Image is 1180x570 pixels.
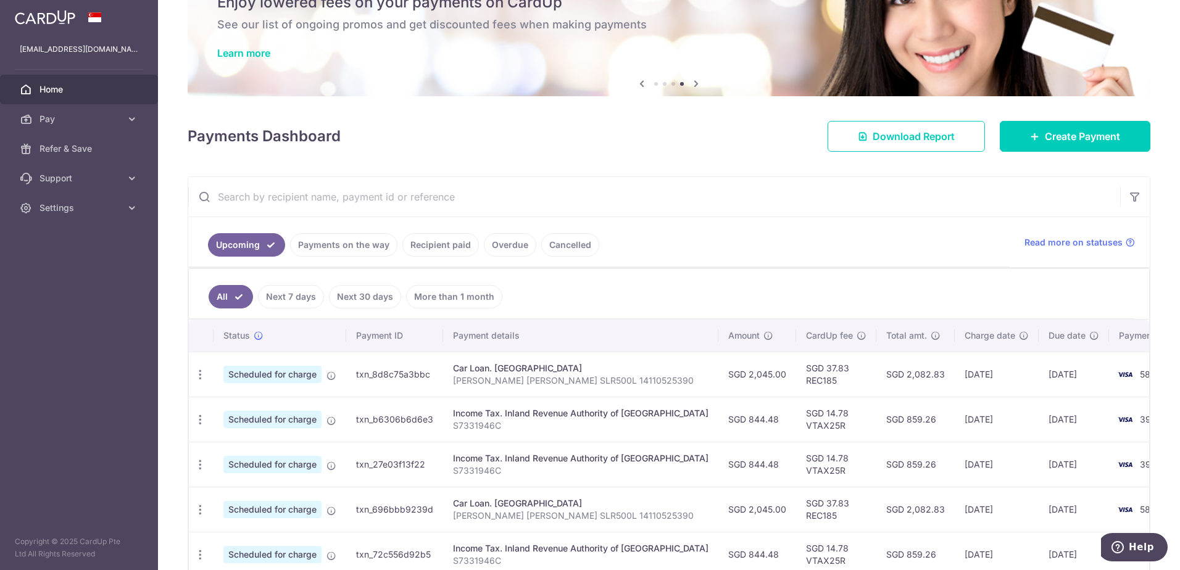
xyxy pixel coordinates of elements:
span: Support [39,172,121,184]
span: Status [223,329,250,342]
a: Next 7 days [258,285,324,308]
td: SGD 37.83 REC185 [796,487,876,532]
span: Charge date [965,329,1015,342]
span: Scheduled for charge [223,456,322,473]
td: txn_8d8c75a3bbc [346,352,443,397]
span: CardUp fee [806,329,853,342]
span: Scheduled for charge [223,501,322,518]
div: Income Tax. Inland Revenue Authority of [GEOGRAPHIC_DATA] [453,452,708,465]
a: Recipient paid [402,233,479,257]
a: Cancelled [541,233,599,257]
a: Learn more [217,47,270,59]
h6: See our list of ongoing promos and get discounted fees when making payments [217,17,1121,32]
a: Create Payment [1000,121,1150,152]
span: 5869 [1140,369,1161,379]
td: txn_27e03f13f22 [346,442,443,487]
td: [DATE] [955,397,1039,442]
td: [DATE] [1039,487,1109,532]
p: S7331946C [453,419,708,432]
iframe: Opens a widget where you can find more information [1101,533,1168,564]
span: Scheduled for charge [223,546,322,563]
span: 5869 [1140,504,1161,514]
a: Read more on statuses [1024,236,1135,249]
th: Payment ID [346,320,443,352]
a: Next 30 days [329,285,401,308]
a: All [209,285,253,308]
a: More than 1 month [406,285,502,308]
td: txn_b6306b6d6e3 [346,397,443,442]
img: Bank Card [1113,502,1137,517]
span: Pay [39,113,121,125]
span: Due date [1049,329,1086,342]
span: Total amt. [886,329,927,342]
div: Car Loan. [GEOGRAPHIC_DATA] [453,362,708,374]
span: 3908 [1140,414,1162,424]
h4: Payments Dashboard [188,125,341,147]
span: 3908 [1140,459,1162,469]
th: Payment details [443,320,718,352]
span: Download Report [873,129,955,144]
td: txn_696bbb9239d [346,487,443,532]
span: Refer & Save [39,142,121,155]
img: Bank Card [1113,367,1137,382]
span: Settings [39,202,121,214]
a: Overdue [484,233,536,257]
div: Car Loan. [GEOGRAPHIC_DATA] [453,497,708,510]
td: [DATE] [1039,397,1109,442]
td: SGD 2,082.83 [876,352,955,397]
td: SGD 37.83 REC185 [796,352,876,397]
td: [DATE] [1039,442,1109,487]
p: S7331946C [453,465,708,477]
td: [DATE] [1039,352,1109,397]
td: SGD 844.48 [718,442,796,487]
input: Search by recipient name, payment id or reference [188,177,1120,217]
td: SGD 2,082.83 [876,487,955,532]
span: Amount [728,329,760,342]
img: CardUp [15,10,75,25]
td: [DATE] [955,352,1039,397]
span: Scheduled for charge [223,411,322,428]
span: Create Payment [1045,129,1120,144]
p: [PERSON_NAME] [PERSON_NAME] SLR500L 14110525390 [453,374,708,387]
td: SGD 2,045.00 [718,487,796,532]
div: Income Tax. Inland Revenue Authority of [GEOGRAPHIC_DATA] [453,407,708,419]
td: SGD 859.26 [876,442,955,487]
span: Scheduled for charge [223,366,322,383]
a: Payments on the way [290,233,397,257]
p: [PERSON_NAME] [PERSON_NAME] SLR500L 14110525390 [453,510,708,522]
td: SGD 14.78 VTAX25R [796,442,876,487]
td: SGD 2,045.00 [718,352,796,397]
div: Income Tax. Inland Revenue Authority of [GEOGRAPHIC_DATA] [453,542,708,555]
td: [DATE] [955,442,1039,487]
span: Home [39,83,121,96]
td: [DATE] [955,487,1039,532]
p: S7331946C [453,555,708,567]
td: SGD 844.48 [718,397,796,442]
td: SGD 859.26 [876,397,955,442]
p: [EMAIL_ADDRESS][DOMAIN_NAME] [20,43,138,56]
img: Bank Card [1113,457,1137,472]
img: Bank Card [1113,412,1137,427]
a: Download Report [828,121,985,152]
span: Read more on statuses [1024,236,1123,249]
td: SGD 14.78 VTAX25R [796,397,876,442]
a: Upcoming [208,233,285,257]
